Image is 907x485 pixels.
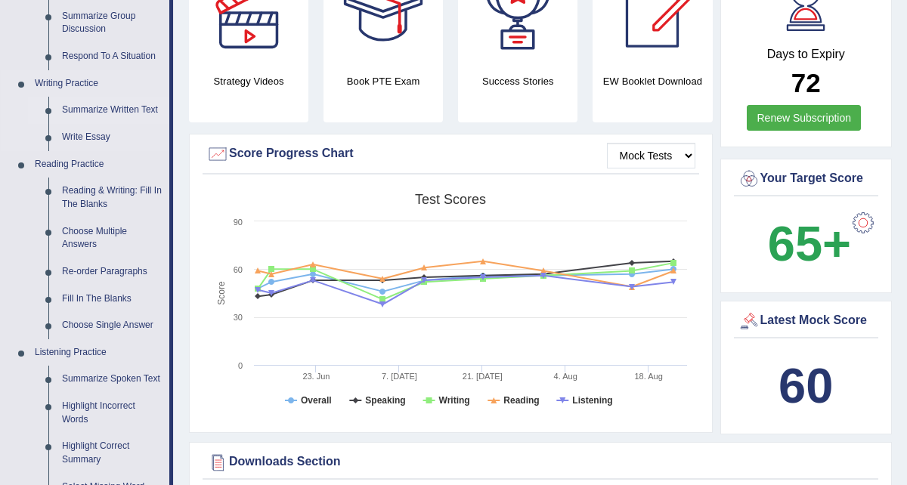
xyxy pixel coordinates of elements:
tspan: Writing [439,395,470,406]
div: Latest Mock Score [738,310,875,332]
text: 60 [234,265,243,274]
a: Listening Practice [28,339,169,366]
h4: Book PTE Exam [323,73,443,89]
a: Write Essay [55,124,169,151]
tspan: 4. Aug [554,372,577,381]
div: Score Progress Chart [206,143,695,165]
tspan: 7. [DATE] [382,372,417,381]
a: Summarize Spoken Text [55,366,169,393]
a: Reading & Writing: Fill In The Blanks [55,178,169,218]
a: Fill In The Blanks [55,286,169,313]
a: Writing Practice [28,70,169,97]
h4: Strategy Videos [189,73,308,89]
a: Summarize Written Text [55,97,169,124]
a: Summarize Group Discussion [55,3,169,43]
text: 90 [234,218,243,227]
h4: Success Stories [458,73,577,89]
a: Respond To A Situation [55,43,169,70]
tspan: Test scores [415,192,486,207]
a: Reading Practice [28,151,169,178]
tspan: Listening [572,395,612,406]
b: 72 [791,68,821,97]
div: Downloads Section [206,451,874,474]
a: Choose Single Answer [55,312,169,339]
text: 30 [234,313,243,322]
a: Renew Subscription [747,105,861,131]
tspan: Overall [301,395,332,406]
tspan: 21. [DATE] [463,372,503,381]
div: Your Target Score [738,168,875,190]
tspan: 23. Jun [302,372,330,381]
tspan: Speaking [365,395,405,406]
tspan: Reading [503,395,539,406]
a: Highlight Correct Summary [55,433,169,473]
tspan: Score [216,281,227,305]
tspan: 18. Aug [634,372,662,381]
a: Highlight Incorrect Words [55,393,169,433]
h4: EW Booklet Download [593,73,712,89]
b: 65+ [768,216,851,271]
a: Re-order Paragraphs [55,258,169,286]
h4: Days to Expiry [738,48,875,61]
b: 60 [779,358,833,413]
text: 0 [238,361,243,370]
a: Choose Multiple Answers [55,218,169,258]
